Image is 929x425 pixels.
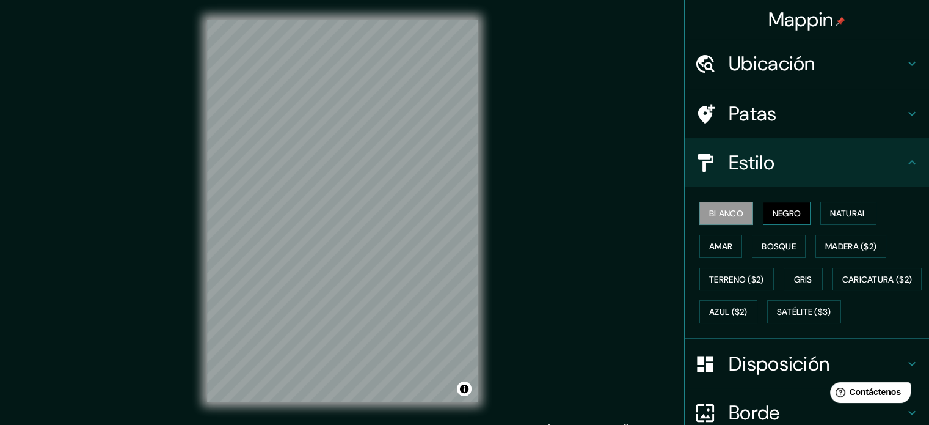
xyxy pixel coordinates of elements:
[784,268,823,291] button: Gris
[709,241,732,252] font: Amar
[752,235,806,258] button: Bosque
[836,17,845,26] img: pin-icon.png
[709,274,764,285] font: Terreno ($2)
[773,208,801,219] font: Negro
[768,7,834,32] font: Mappin
[729,101,777,127] font: Patas
[685,138,929,187] div: Estilo
[709,307,748,318] font: Azul ($2)
[777,307,831,318] font: Satélite ($3)
[457,382,472,396] button: Activar o desactivar atribución
[729,51,815,76] font: Ubicación
[207,20,478,402] canvas: Mapa
[709,208,743,219] font: Blanco
[825,241,876,252] font: Madera ($2)
[820,202,876,225] button: Natural
[830,208,867,219] font: Natural
[842,274,913,285] font: Caricatura ($2)
[832,268,922,291] button: Caricatura ($2)
[699,268,774,291] button: Terreno ($2)
[762,241,796,252] font: Bosque
[763,202,811,225] button: Negro
[699,300,757,323] button: Azul ($2)
[794,274,812,285] font: Gris
[699,202,753,225] button: Blanco
[820,377,916,412] iframe: Lanzador de widgets de ayuda
[685,89,929,138] div: Patas
[685,339,929,388] div: Disposición
[815,235,886,258] button: Madera ($2)
[685,39,929,88] div: Ubicación
[729,150,774,176] font: Estilo
[729,351,829,377] font: Disposición
[767,300,841,323] button: Satélite ($3)
[699,235,742,258] button: Amar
